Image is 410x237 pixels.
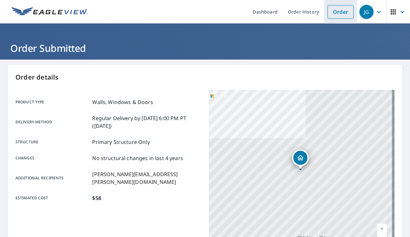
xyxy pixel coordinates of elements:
p: Product type [15,98,90,106]
p: Regular Delivery by [DATE] 6:00 PM PT ([DATE]) [92,114,201,130]
img: EV Logo [12,7,88,17]
a: Current Level 17, Zoom In [377,224,387,233]
p: Additional recipients [15,170,90,186]
p: Order details [15,72,395,82]
p: Primary Structure Only [92,138,150,146]
p: Estimated cost [15,194,90,202]
p: Walls, Windows & Doors [92,98,153,106]
div: Dropped pin, building 1, Residential property, 1529 Harvest Ln Manasquan, NJ 08736 [292,149,309,169]
p: Changes [15,154,90,162]
p: [PERSON_NAME][EMAIL_ADDRESS][PERSON_NAME][DOMAIN_NAME] [92,170,201,186]
div: JG [359,5,374,19]
p: No structural changes in last 4 years [92,154,183,162]
h1: Order Submitted [8,42,402,55]
a: Order [327,5,354,19]
p: $58 [92,194,101,202]
p: Structure [15,138,90,146]
p: Delivery method [15,114,90,130]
